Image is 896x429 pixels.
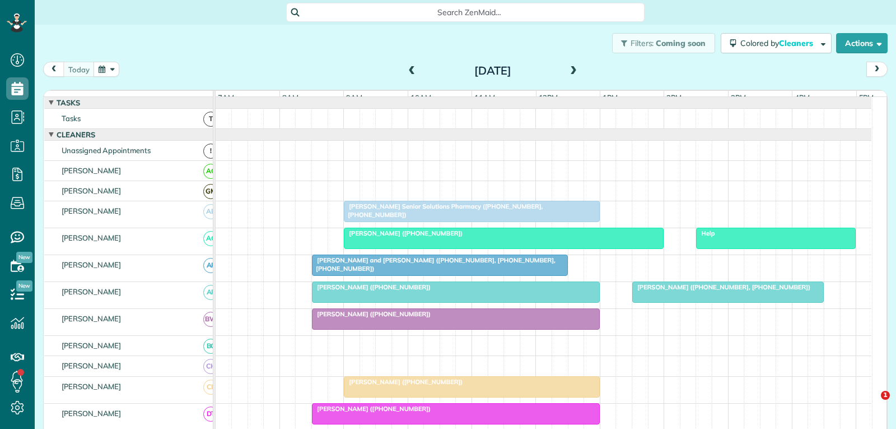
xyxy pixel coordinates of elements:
[343,229,463,237] span: [PERSON_NAME] ([PHONE_NUMBER])
[203,164,218,179] span: AC
[343,202,543,218] span: [PERSON_NAME] Senior Solutions Pharmacy ([PHONE_NUMBER], [PHONE_NUMBER])
[836,33,888,53] button: Actions
[721,33,832,53] button: Colored byCleaners
[632,283,811,291] span: [PERSON_NAME] ([PHONE_NUMBER], [PHONE_NUMBER])
[54,130,97,139] span: Cleaners
[311,283,431,291] span: [PERSON_NAME] ([PHONE_NUMBER])
[729,93,748,102] span: 3pm
[203,184,218,199] span: GM
[16,280,32,292] span: New
[203,359,218,374] span: CH
[311,405,431,413] span: [PERSON_NAME] ([PHONE_NUMBER])
[631,38,654,48] span: Filters:
[203,144,218,159] span: !
[59,186,124,195] span: [PERSON_NAME]
[203,339,218,354] span: BC
[63,62,95,77] button: today
[740,38,817,48] span: Colored by
[857,93,876,102] span: 5pm
[664,93,684,102] span: 2pm
[59,287,124,296] span: [PERSON_NAME]
[203,312,218,327] span: BW
[54,98,82,107] span: Tasks
[779,38,815,48] span: Cleaners
[858,391,885,418] iframe: Intercom live chat
[59,260,124,269] span: [PERSON_NAME]
[203,407,218,422] span: DT
[216,93,236,102] span: 7am
[344,93,365,102] span: 9am
[696,229,715,237] span: Help
[59,206,124,215] span: [PERSON_NAME]
[311,310,431,318] span: [PERSON_NAME] ([PHONE_NUMBER])
[59,114,83,123] span: Tasks
[59,233,124,242] span: [PERSON_NAME]
[600,93,620,102] span: 1pm
[472,93,497,102] span: 11am
[343,378,463,386] span: [PERSON_NAME] ([PHONE_NUMBER])
[59,409,124,418] span: [PERSON_NAME]
[408,93,433,102] span: 10am
[59,382,124,391] span: [PERSON_NAME]
[423,64,563,77] h2: [DATE]
[59,314,124,323] span: [PERSON_NAME]
[59,361,124,370] span: [PERSON_NAME]
[866,62,888,77] button: next
[881,391,890,400] span: 1
[43,62,64,77] button: prev
[203,258,218,273] span: AF
[203,380,218,395] span: CL
[203,231,218,246] span: AC
[59,341,124,350] span: [PERSON_NAME]
[59,166,124,175] span: [PERSON_NAME]
[16,252,32,263] span: New
[311,256,556,272] span: [PERSON_NAME] and [PERSON_NAME] ([PHONE_NUMBER], [PHONE_NUMBER], [PHONE_NUMBER])
[536,93,561,102] span: 12pm
[203,112,218,127] span: T
[656,38,706,48] span: Coming soon
[792,93,812,102] span: 4pm
[280,93,301,102] span: 8am
[203,204,218,219] span: AB
[203,285,218,300] span: AF
[59,146,153,155] span: Unassigned Appointments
